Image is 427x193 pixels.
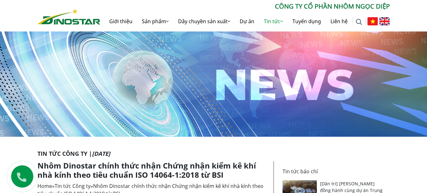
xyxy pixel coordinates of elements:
[104,11,137,31] a: Giới thiệu
[37,161,269,180] h1: Nhôm Dinostar chính thức nhận Chứng nhận kiểm kê khí nhà kính theo tiêu chuẩn ISO 14064-1:2018 từ...
[283,168,386,175] p: Tin tức báo chí
[137,11,173,31] a: Sản phẩm
[288,11,326,31] a: Tuyển dụng
[100,2,390,11] p: CÔNG TY CỔ PHẦN NHÔM NGỌC DIỆP
[356,19,362,25] img: search
[37,9,100,24] img: Nhôm Dinostar
[235,11,259,31] a: Dự án
[37,149,390,158] p: Tin tức Công ty |
[173,11,235,31] a: Dây chuyền sản xuất
[379,17,390,25] img: English
[37,183,52,190] a: Home
[259,11,288,31] a: Tin tức
[326,11,352,31] a: Liên hệ
[92,150,110,157] i: [DATE]
[55,183,90,190] a: Tin tức Công ty
[367,17,378,25] img: Tiếng Việt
